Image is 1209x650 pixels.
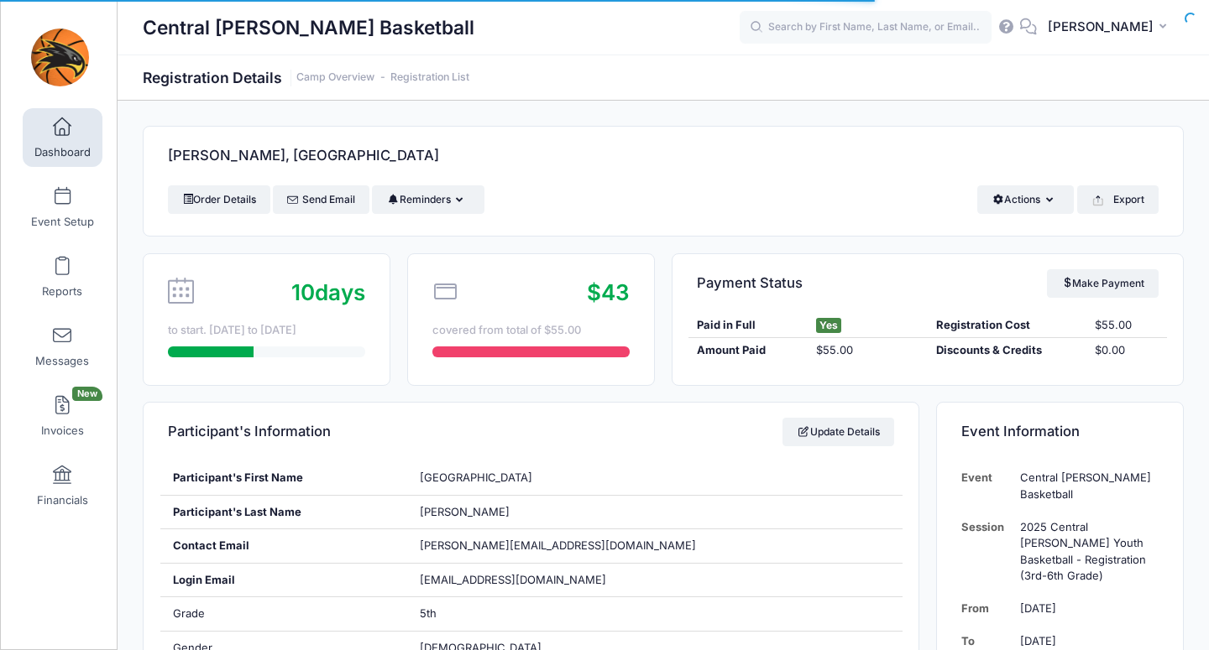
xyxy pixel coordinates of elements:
div: Paid in Full [688,317,808,334]
div: Amount Paid [688,342,808,359]
span: 10 [291,279,315,305]
a: Update Details [782,418,894,446]
span: $43 [587,279,630,305]
h4: Payment Status [697,259,803,307]
button: Export [1077,185,1159,214]
a: Registration List [390,71,469,84]
span: [GEOGRAPHIC_DATA] [420,471,532,484]
button: Actions [977,185,1074,214]
td: Event [961,461,1013,511]
div: Participant's First Name [160,461,408,495]
span: New [72,387,102,401]
span: Invoices [41,424,84,438]
div: $0.00 [1087,342,1167,359]
div: to start. [DATE] to [DATE] [168,322,365,339]
a: Central Lee Basketball [1,18,118,97]
div: $55.00 [1087,317,1167,334]
a: Reports [23,247,102,306]
span: Reports [42,284,82,299]
button: Reminders [372,185,484,214]
span: Dashboard [34,145,91,159]
td: Session [961,511,1013,593]
input: Search by First Name, Last Name, or Email... [740,11,992,44]
div: Contact Email [160,529,408,563]
h1: Central [PERSON_NAME] Basketball [143,8,474,47]
a: Dashboard [23,108,102,167]
span: [PERSON_NAME] [420,505,510,518]
h4: [PERSON_NAME], [GEOGRAPHIC_DATA] [168,133,439,180]
h1: Registration Details [143,69,469,86]
div: Login Email [160,564,408,597]
span: Event Setup [31,215,94,229]
span: Financials [37,493,88,507]
span: Messages [35,354,89,368]
h4: Participant's Information [168,408,331,456]
div: Participant's Last Name [160,496,408,529]
td: From [961,592,1013,625]
button: [PERSON_NAME] [1037,8,1184,47]
td: Central [PERSON_NAME] Basketball [1013,461,1159,511]
div: Discounts & Credits [928,342,1087,359]
h4: Event Information [961,408,1080,456]
div: days [291,276,365,309]
span: Yes [816,318,841,333]
td: 2025 Central [PERSON_NAME] Youth Basketball - Registration (3rd-6th Grade) [1013,511,1159,593]
a: InvoicesNew [23,387,102,445]
a: Make Payment [1047,269,1159,298]
div: Registration Cost [928,317,1087,334]
td: [DATE] [1013,592,1159,625]
img: Central Lee Basketball [29,26,92,89]
span: [PERSON_NAME] [1048,18,1154,36]
a: Order Details [168,185,270,214]
div: covered from total of $55.00 [432,322,630,339]
div: $55.00 [809,342,928,359]
a: Financials [23,456,102,515]
a: Send Email [273,185,369,214]
span: 5th [420,606,437,620]
a: Camp Overview [296,71,374,84]
div: Grade [160,597,408,631]
span: [PERSON_NAME][EMAIL_ADDRESS][DOMAIN_NAME] [420,538,696,552]
span: [EMAIL_ADDRESS][DOMAIN_NAME] [420,572,630,589]
a: Event Setup [23,178,102,237]
a: Messages [23,317,102,376]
